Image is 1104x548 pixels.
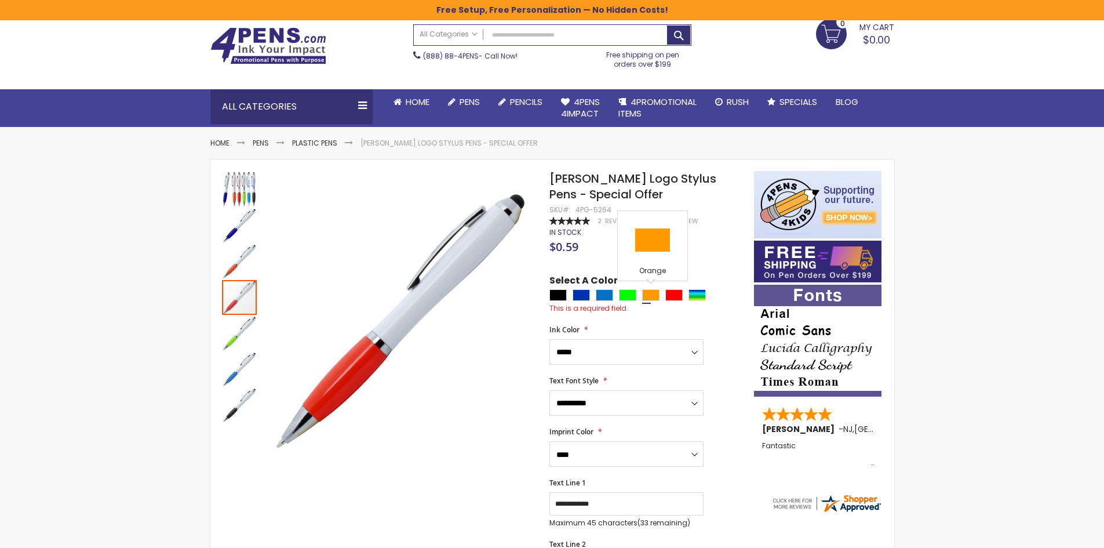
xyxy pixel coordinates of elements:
[843,423,852,435] span: NJ
[549,274,618,290] span: Select A Color
[573,289,590,301] div: Blue
[754,241,881,282] img: Free shipping on orders over $199
[423,51,479,61] a: (888) 88-4PENS
[414,25,483,44] a: All Categories
[594,46,691,69] div: Free shipping on pen orders over $199
[549,289,567,301] div: Black
[596,289,613,301] div: Blue Light
[840,18,845,29] span: 0
[439,89,489,115] a: Pens
[222,388,257,423] img: Kimberly Logo Stylus Pens - Special Offer
[222,171,258,207] div: Kimberly Logo Stylus Pens - Special Offer
[552,89,609,127] a: 4Pens4impact
[549,325,580,335] span: Ink Color
[575,205,611,215] div: 4PG-5264
[561,96,600,119] span: 4Pens 4impact
[210,138,229,148] a: Home
[549,427,593,437] span: Imprint Color
[222,208,257,243] img: Kimberly Logo Stylus Pens - Special Offer
[754,171,881,238] img: 4pens 4 kids
[549,205,571,215] strong: SKU
[836,96,858,108] span: Blog
[210,27,326,64] img: 4Pens Custom Pens and Promotional Products
[423,51,518,61] span: - Call Now!
[826,89,868,115] a: Blog
[222,351,258,387] div: Kimberly Logo Stylus Pens - Special Offer
[549,478,586,488] span: Text Line 1
[549,304,742,313] div: This is a required field.
[688,289,706,301] div: Assorted
[222,352,257,387] img: Kimberly Logo Stylus Pens - Special Offer
[621,266,684,278] div: Orange
[762,423,839,435] span: [PERSON_NAME]
[597,217,602,226] span: 2
[549,376,599,386] span: Text Font Style
[549,518,704,528] p: Maximum 45 characters
[222,244,257,279] img: Kimberly Logo Stylus Pens - Special Offer
[771,506,882,516] a: 4pens.com certificate URL
[754,285,881,397] img: font-personalization-examples
[605,217,632,226] span: Reviews
[222,243,258,279] div: Kimberly Logo Stylus Pens - Special Offer
[420,30,478,39] span: All Categories
[222,207,258,243] div: Kimberly Logo Stylus Pens - Special Offer
[460,96,480,108] span: Pens
[618,96,697,119] span: 4PROMOTIONAL ITEMS
[854,423,939,435] span: [GEOGRAPHIC_DATA]
[406,96,429,108] span: Home
[384,89,439,115] a: Home
[222,172,257,207] img: Kimberly Logo Stylus Pens - Special Offer
[665,289,683,301] div: Red
[210,89,373,124] div: All Categories
[762,442,875,467] div: Fantastic
[816,19,894,48] a: $0.00 0
[222,315,258,351] div: Kimberly Logo Stylus Pens - Special Offer
[510,96,542,108] span: Pencils
[619,289,636,301] div: Lime Green
[597,217,634,226] a: 2 Reviews
[489,89,552,115] a: Pencils
[222,316,257,351] img: Kimberly Logo Stylus Pens - Special Offer
[549,239,578,255] span: $0.59
[637,518,690,528] span: (33 remaining)
[222,387,257,423] div: Kimberly Logo Stylus Pens - Special Offer
[269,187,534,452] img: Kimberly Logo Stylus Pens - Special Offer
[839,423,939,435] span: - ,
[863,32,890,47] span: $0.00
[549,217,590,225] div: 100%
[779,96,817,108] span: Specials
[642,289,660,301] div: Orange
[549,227,581,237] span: In stock
[609,89,706,127] a: 4PROMOTIONALITEMS
[758,89,826,115] a: Specials
[706,89,758,115] a: Rush
[222,279,258,315] div: Kimberly Logo Stylus Pens - Special Offer
[727,96,749,108] span: Rush
[549,170,716,202] span: [PERSON_NAME] Logo Stylus Pens - Special Offer
[292,138,337,148] a: Plastic Pens
[360,139,538,148] li: [PERSON_NAME] Logo Stylus Pens - Special Offer
[549,228,581,237] div: Availability
[771,493,882,514] img: 4pens.com widget logo
[253,138,269,148] a: Pens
